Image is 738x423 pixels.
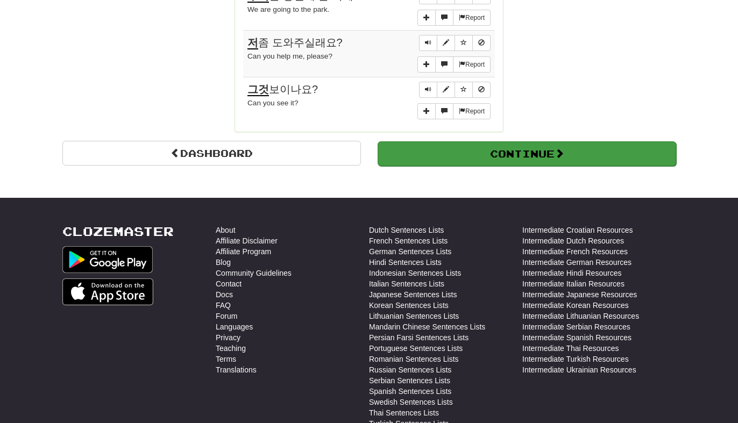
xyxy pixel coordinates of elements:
[453,103,491,119] button: Report
[453,10,491,26] button: Report
[369,278,444,289] a: Italian Sentences Lists
[216,300,231,311] a: FAQ
[62,246,153,273] img: Get it on Google Play
[419,35,491,51] div: Sentence controls
[369,268,461,278] a: Indonesian Sentences Lists
[437,82,455,98] button: Edit sentence
[522,343,619,354] a: Intermediate Thai Resources
[522,300,629,311] a: Intermediate Korean Resources
[369,300,449,311] a: Korean Sentences Lists
[417,56,436,73] button: Add sentence to collection
[522,268,621,278] a: Intermediate Hindi Resources
[247,83,269,96] u: 그것
[522,257,631,268] a: Intermediate German Resources
[216,246,271,257] a: Affiliate Program
[369,332,469,343] a: Persian Farsi Sentences Lists
[419,35,437,51] button: Play sentence audio
[216,354,236,364] a: Terms
[216,225,236,235] a: About
[369,343,463,354] a: Portuguese Sentences Lists
[417,10,436,26] button: Add sentence to collection
[216,343,246,354] a: Teaching
[247,37,258,49] u: 저
[522,354,629,364] a: Intermediate Turkish Resources
[417,103,491,119] div: More sentence controls
[522,321,630,332] a: Intermediate Serbian Resources
[369,246,451,257] a: German Sentences Lists
[216,332,240,343] a: Privacy
[369,375,450,386] a: Serbian Sentences Lists
[522,235,624,246] a: Intermediate Dutch Resources
[419,82,437,98] button: Play sentence audio
[247,37,343,49] span: 좀 도와주실래요?
[455,82,473,98] button: Toggle favorite
[378,141,676,166] button: Continue
[522,332,631,343] a: Intermediate Spanish Resources
[522,311,639,321] a: Intermediate Lithuanian Resources
[247,99,298,107] small: Can you see it?
[369,364,451,375] a: Russian Sentences Lists
[369,257,442,268] a: Hindi Sentences Lists
[369,289,457,300] a: Japanese Sentences Lists
[216,268,292,278] a: Community Guidelines
[369,311,459,321] a: Lithuanian Sentences Lists
[216,364,257,375] a: Translations
[437,35,455,51] button: Edit sentence
[247,52,332,60] small: Can you help me, please?
[369,321,485,332] a: Mandarin Chinese Sentences Lists
[216,278,242,289] a: Contact
[522,246,628,257] a: Intermediate French Resources
[472,82,491,98] button: Toggle ignore
[522,225,633,235] a: Intermediate Croatian Resources
[472,35,491,51] button: Toggle ignore
[417,56,491,73] div: More sentence controls
[369,397,453,407] a: Swedish Sentences Lists
[216,235,278,246] a: Affiliate Disclaimer
[419,82,491,98] div: Sentence controls
[453,56,491,73] button: Report
[247,83,318,96] span: 보이나요?
[247,5,329,13] small: We are going to the park.
[522,289,637,300] a: Intermediate Japanese Resources
[522,364,636,375] a: Intermediate Ukrainian Resources
[216,289,233,300] a: Docs
[522,278,625,289] a: Intermediate Italian Resources
[417,103,436,119] button: Add sentence to collection
[216,257,231,268] a: Blog
[369,407,439,418] a: Thai Sentences Lists
[417,10,491,26] div: More sentence controls
[369,354,459,364] a: Romanian Sentences Lists
[369,386,451,397] a: Spanish Sentences Lists
[369,225,444,235] a: Dutch Sentences Lists
[216,311,237,321] a: Forum
[369,235,448,246] a: French Sentences Lists
[62,141,361,166] a: Dashboard
[216,321,253,332] a: Languages
[62,278,153,305] img: Get it on App Store
[62,225,174,238] a: Clozemaster
[455,35,473,51] button: Toggle favorite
